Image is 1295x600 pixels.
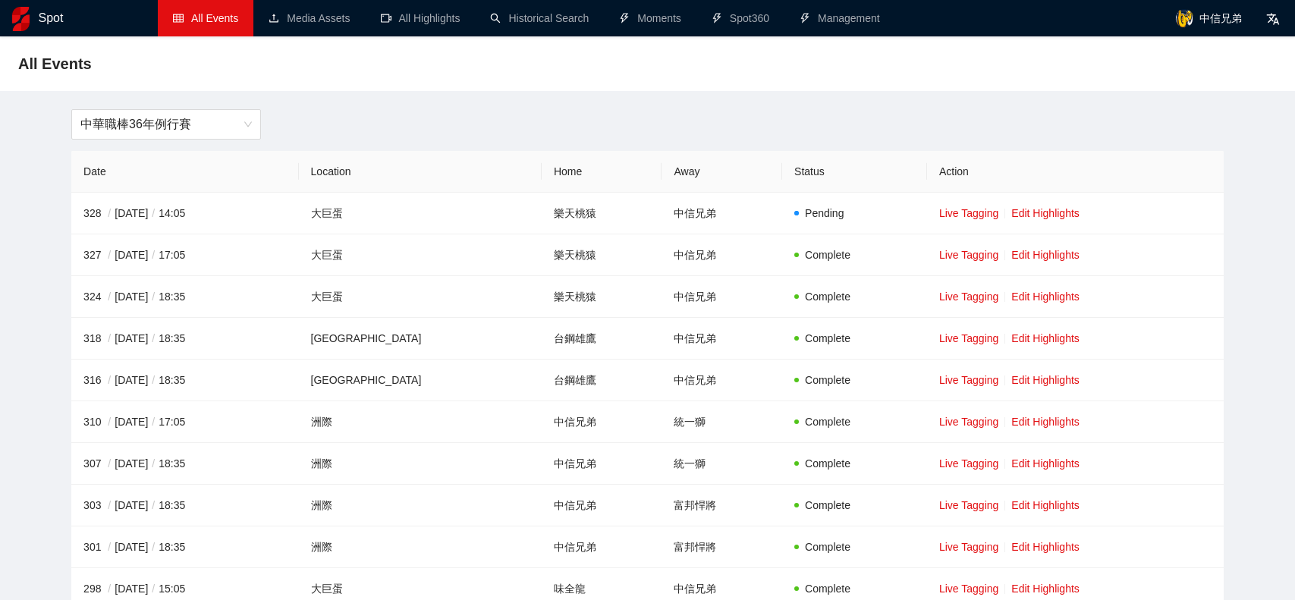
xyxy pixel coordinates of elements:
span: Complete [805,249,850,261]
span: Complete [805,374,850,386]
span: 中華職棒36年例行賽 [80,110,252,139]
span: Complete [805,541,850,553]
a: Edit Highlights [1011,374,1080,386]
a: Live Tagging [939,374,998,386]
td: 316 [DATE] 18:35 [71,360,298,401]
span: Complete [805,583,850,595]
a: Live Tagging [939,541,998,553]
td: 富邦悍將 [662,526,782,568]
a: Edit Highlights [1011,416,1080,428]
span: table [173,13,184,24]
td: 洲際 [299,401,542,443]
td: 大巨蛋 [299,276,542,318]
td: 303 [DATE] 18:35 [71,485,298,526]
a: thunderboltManagement [800,12,880,24]
a: Edit Highlights [1011,457,1080,470]
span: / [104,374,115,386]
td: 中信兄弟 [662,193,782,234]
td: 大巨蛋 [299,193,542,234]
span: / [148,499,159,511]
td: 327 [DATE] 17:05 [71,234,298,276]
td: 307 [DATE] 18:35 [71,443,298,485]
td: 310 [DATE] 17:05 [71,401,298,443]
span: / [148,374,159,386]
span: / [104,291,115,303]
span: All Events [18,52,92,76]
a: uploadMedia Assets [269,12,350,24]
span: / [148,207,159,219]
td: [GEOGRAPHIC_DATA] [299,318,542,360]
span: / [104,583,115,595]
span: Pending [805,207,844,219]
span: Complete [805,291,850,303]
td: 中信兄弟 [542,485,662,526]
span: Complete [805,332,850,344]
th: Status [782,151,927,193]
a: searchHistorical Search [490,12,589,24]
td: [GEOGRAPHIC_DATA] [299,360,542,401]
th: Action [927,151,1224,193]
td: 中信兄弟 [542,526,662,568]
a: Live Tagging [939,583,998,595]
td: 洲際 [299,485,542,526]
td: 洲際 [299,526,542,568]
td: 中信兄弟 [662,234,782,276]
td: 324 [DATE] 18:35 [71,276,298,318]
a: Edit Highlights [1011,541,1080,553]
td: 富邦悍將 [662,485,782,526]
a: Edit Highlights [1011,499,1080,511]
span: Complete [805,499,850,511]
td: 樂天桃猿 [542,276,662,318]
td: 中信兄弟 [542,443,662,485]
th: Away [662,151,782,193]
span: / [104,207,115,219]
img: avatar [1175,9,1193,27]
span: Complete [805,416,850,428]
span: / [148,332,159,344]
span: / [148,291,159,303]
a: Edit Highlights [1011,583,1080,595]
td: 318 [DATE] 18:35 [71,318,298,360]
td: 樂天桃猿 [542,234,662,276]
span: Complete [805,457,850,470]
td: 台鋼雄鷹 [542,318,662,360]
a: Edit Highlights [1011,332,1080,344]
a: Live Tagging [939,332,998,344]
td: 統一獅 [662,401,782,443]
span: / [104,457,115,470]
a: video-cameraAll Highlights [381,12,460,24]
td: 中信兄弟 [542,401,662,443]
span: / [104,249,115,261]
span: / [148,249,159,261]
td: 大巨蛋 [299,234,542,276]
span: / [104,541,115,553]
span: All Events [191,12,238,24]
span: / [148,457,159,470]
a: Live Tagging [939,457,998,470]
a: Live Tagging [939,499,998,511]
td: 樂天桃猿 [542,193,662,234]
td: 中信兄弟 [662,318,782,360]
a: thunderboltSpot360 [712,12,769,24]
th: Location [299,151,542,193]
span: / [104,499,115,511]
span: / [148,583,159,595]
td: 中信兄弟 [662,276,782,318]
a: Live Tagging [939,416,998,428]
span: / [148,541,159,553]
td: 中信兄弟 [662,360,782,401]
td: 台鋼雄鷹 [542,360,662,401]
a: Edit Highlights [1011,207,1080,219]
a: Live Tagging [939,249,998,261]
span: / [104,332,115,344]
span: / [148,416,159,428]
span: / [104,416,115,428]
td: 301 [DATE] 18:35 [71,526,298,568]
td: 洲際 [299,443,542,485]
img: logo [12,7,30,31]
a: Live Tagging [939,207,998,219]
a: thunderboltMoments [619,12,681,24]
th: Home [542,151,662,193]
a: Edit Highlights [1011,249,1080,261]
td: 統一獅 [662,443,782,485]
